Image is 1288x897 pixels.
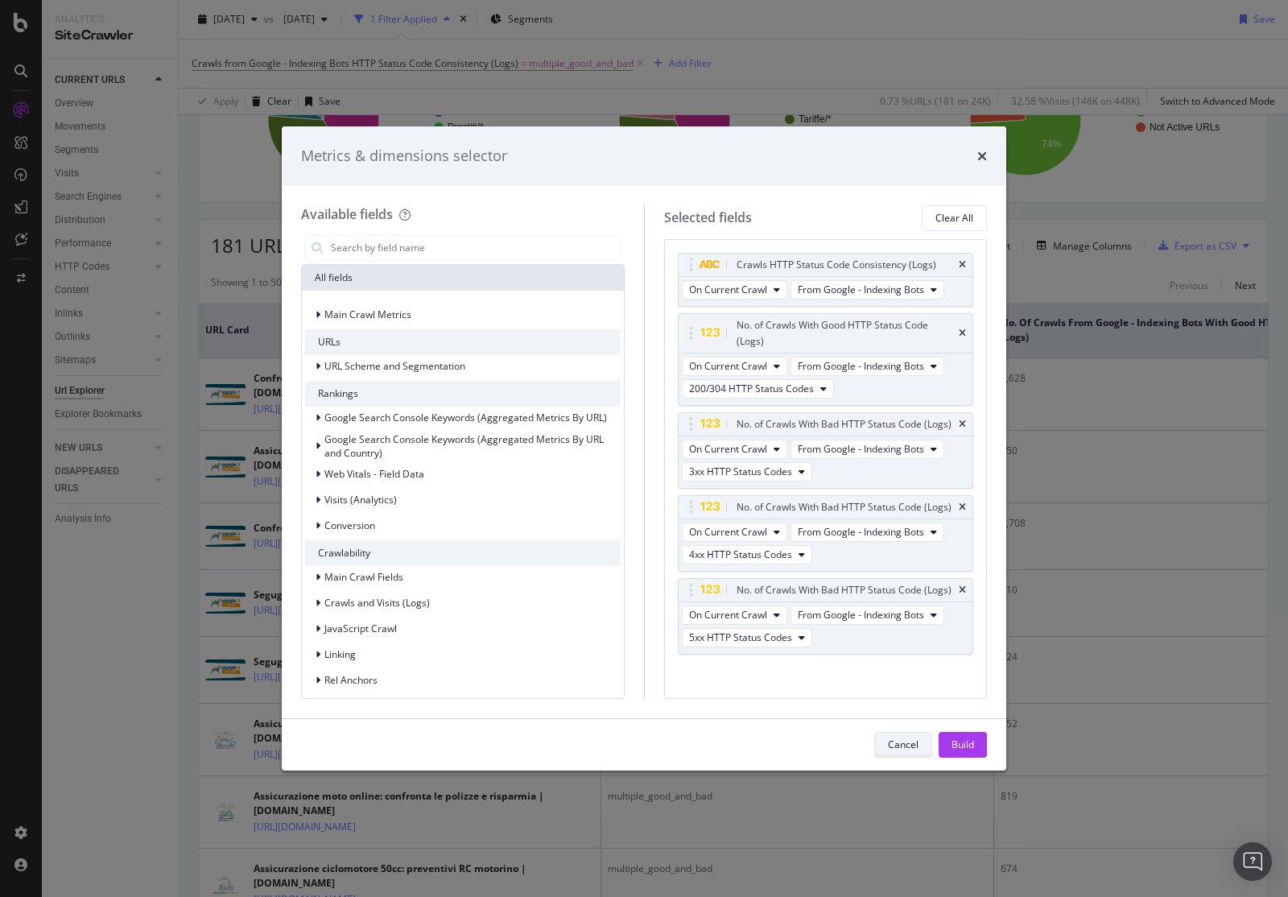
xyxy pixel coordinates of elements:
[798,608,924,622] span: From Google - Indexing Bots
[324,432,604,460] span: Google Search Console Keywords (Aggregated Metrics By URL and Country)
[959,502,966,512] div: times
[737,582,952,598] div: No. of Crawls With Bad HTTP Status Code (Logs)
[689,608,767,622] span: On Current Crawl
[302,265,624,291] div: All fields
[922,205,987,231] button: Clear All
[959,585,966,595] div: times
[798,442,924,456] span: From Google - Indexing Bots
[791,606,944,625] button: From Google - Indexing Bots
[689,359,767,373] span: On Current Crawl
[678,578,974,655] div: No. of Crawls With Bad HTTP Status Code (Logs)timesOn Current CrawlFrom Google - Indexing Bots5xx...
[682,545,812,564] button: 4xx HTTP Status Codes
[324,308,411,321] span: Main Crawl Metrics
[689,630,792,644] span: 5xx HTTP Status Codes
[324,673,378,687] span: Rel Anchors
[798,525,924,539] span: From Google - Indexing Bots
[324,359,465,373] span: URL Scheme and Segmentation
[682,357,787,376] button: On Current Crawl
[678,412,974,489] div: No. of Crawls With Bad HTTP Status Code (Logs)timesOn Current CrawlFrom Google - Indexing Bots3xx...
[282,126,1006,771] div: modal
[682,379,834,399] button: 200/304 HTTP Status Codes
[791,440,944,459] button: From Google - Indexing Bots
[682,628,812,647] button: 5xx HTTP Status Codes
[689,442,767,456] span: On Current Crawl
[737,257,936,273] div: Crawls HTTP Status Code Consistency (Logs)
[324,622,397,635] span: JavaScript Crawl
[324,647,356,661] span: Linking
[324,411,607,424] span: Google Search Console Keywords (Aggregated Metrics By URL)
[952,738,974,751] div: Build
[324,596,430,610] span: Crawls and Visits (Logs)
[682,462,812,482] button: 3xx HTTP Status Codes
[689,465,792,478] span: 3xx HTTP Status Codes
[935,211,973,225] div: Clear All
[737,499,952,515] div: No. of Crawls With Bad HTTP Status Code (Logs)
[798,283,924,296] span: From Google - Indexing Bots
[678,313,974,406] div: No. of Crawls With Good HTTP Status Code (Logs)timesOn Current CrawlFrom Google - Indexing Bots20...
[689,525,767,539] span: On Current Crawl
[798,359,924,373] span: From Google - Indexing Bots
[1233,842,1272,881] div: Open Intercom Messenger
[329,236,621,260] input: Search by field name
[791,523,944,542] button: From Google - Indexing Bots
[888,738,919,751] div: Cancel
[324,467,424,481] span: Web Vitals - Field Data
[324,493,397,506] span: Visits (Analytics)
[301,146,507,167] div: Metrics & dimensions selector
[682,523,787,542] button: On Current Crawl
[791,280,944,300] button: From Google - Indexing Bots
[682,440,787,459] button: On Current Crawl
[737,317,956,349] div: No. of Crawls With Good HTTP Status Code (Logs)
[301,205,393,223] div: Available fields
[689,283,767,296] span: On Current Crawl
[305,540,621,566] div: Crawlability
[791,357,944,376] button: From Google - Indexing Bots
[959,420,966,429] div: times
[959,260,966,270] div: times
[678,253,974,307] div: Crawls HTTP Status Code Consistency (Logs)timesOn Current CrawlFrom Google - Indexing Bots
[678,495,974,572] div: No. of Crawls With Bad HTTP Status Code (Logs)timesOn Current CrawlFrom Google - Indexing Bots4xx...
[664,209,752,227] div: Selected fields
[959,329,966,338] div: times
[689,548,792,561] span: 4xx HTTP Status Codes
[682,280,787,300] button: On Current Crawl
[939,732,987,758] button: Build
[324,570,403,584] span: Main Crawl Fields
[324,519,375,532] span: Conversion
[305,381,621,407] div: Rankings
[689,382,814,395] span: 200/304 HTTP Status Codes
[737,416,952,432] div: No. of Crawls With Bad HTTP Status Code (Logs)
[874,732,932,758] button: Cancel
[977,146,987,167] div: times
[682,606,787,625] button: On Current Crawl
[305,329,621,355] div: URLs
